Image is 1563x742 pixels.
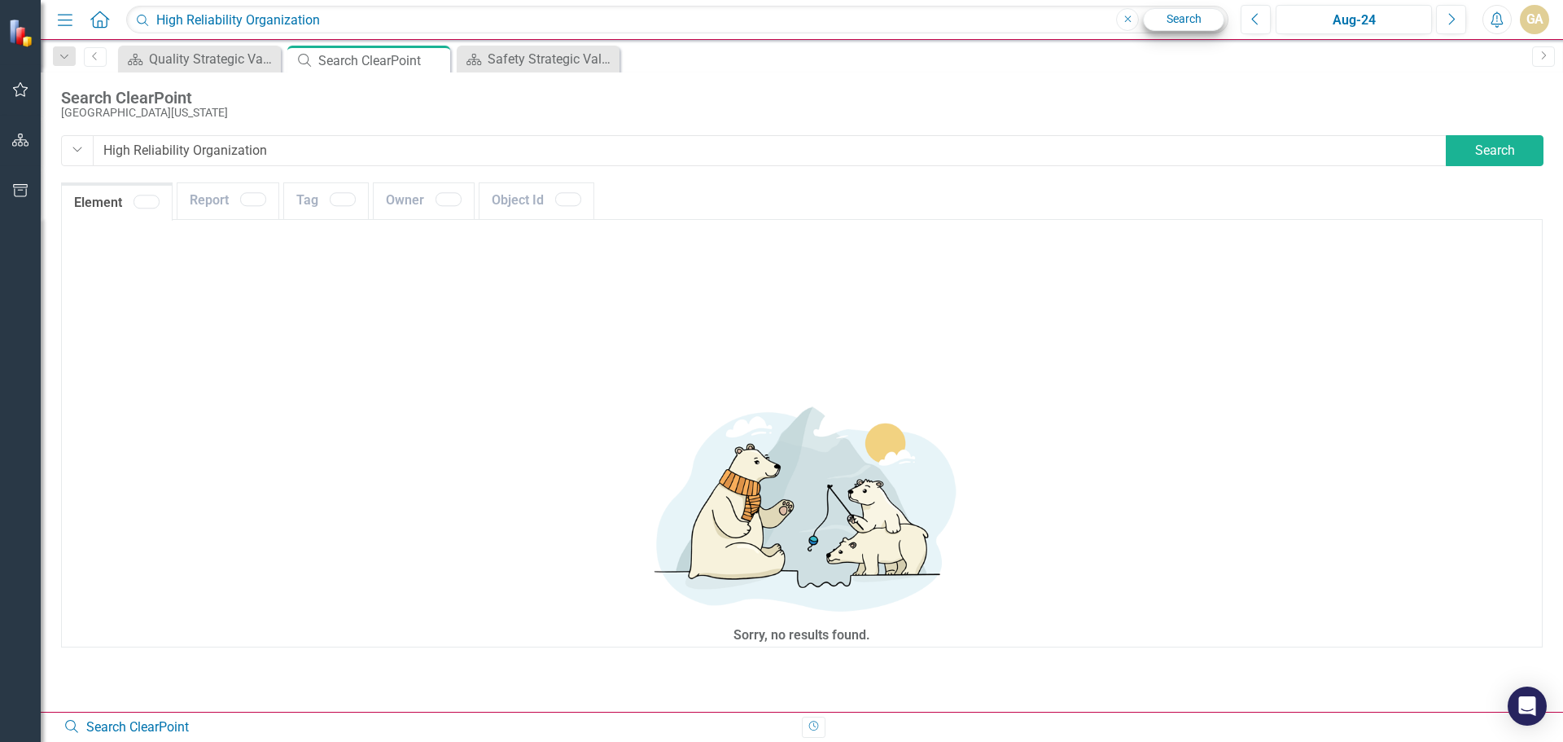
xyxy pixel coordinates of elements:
a: Safety Strategic Value Dashboard [461,49,615,69]
div: Sorry, no results found. [733,626,870,645]
div: Search ClearPoint [63,718,790,737]
input: Search ClearPoint... [126,6,1228,34]
img: No results found [558,391,1046,622]
button: Search [1446,135,1543,166]
div: Search ClearPoint [61,89,542,107]
a: Quality Strategic Value Dashboard [122,49,277,69]
a: Owner [374,183,474,218]
div: Aug-24 [1281,11,1426,30]
a: Tag [284,183,368,218]
div: [GEOGRAPHIC_DATA][US_STATE] [61,107,542,119]
button: GA [1520,5,1549,34]
button: Aug-24 [1276,5,1432,34]
input: Search for something... [93,135,1447,166]
a: Object Id [479,183,593,218]
a: Search [1143,8,1224,31]
div: Quality Strategic Value Dashboard [149,49,277,69]
img: ClearPoint Strategy [8,19,37,47]
a: Element [62,186,172,221]
div: Open Intercom Messenger [1508,687,1547,726]
div: Search ClearPoint [318,50,446,71]
div: Safety Strategic Value Dashboard [488,49,615,69]
a: Report [177,183,278,218]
